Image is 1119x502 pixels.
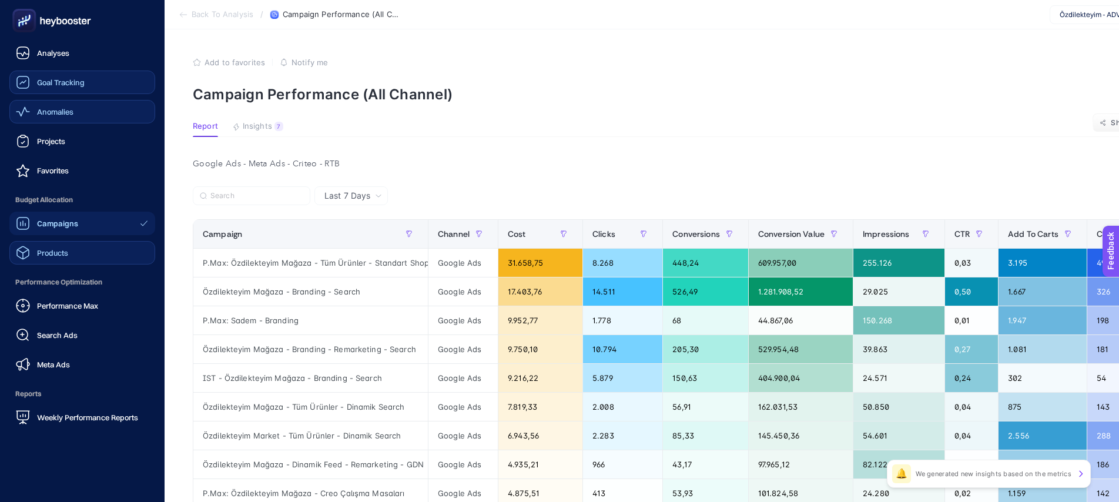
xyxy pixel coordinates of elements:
span: Channel [438,229,470,239]
div: Özdilekteyim Mağaza - Branding - Remarketing - Search [193,335,428,363]
div: 9.750,10 [498,335,582,363]
a: Performance Max [9,294,155,317]
div: 0,50 [945,277,998,306]
div: Özdilekteyim Market - Tüm Ürünler - Dinamik Search [193,421,428,450]
span: Conversion Value [758,229,825,239]
div: 0,27 [945,335,998,363]
div: 0,04 [945,393,998,421]
div: 82.122 [853,450,944,478]
div: P.Max: Sadem - Branding [193,306,428,334]
span: Cost [508,229,526,239]
a: Products [9,241,155,265]
span: Feedback [7,4,45,13]
div: 150,63 [663,364,748,392]
span: Notify me [292,58,328,67]
div: 56,91 [663,393,748,421]
div: 7.819,33 [498,393,582,421]
div: 966 [583,450,662,478]
a: Analyses [9,41,155,65]
span: Back To Analysis [192,10,253,19]
div: Google Ads [428,335,498,363]
div: 54.601 [853,421,944,450]
a: Weekly Performance Reports [9,406,155,429]
div: 9.216,22 [498,364,582,392]
div: 0,01 [945,450,998,478]
span: Last 7 Days [324,190,370,202]
span: CTR [954,229,970,239]
span: Search Ads [37,330,78,340]
span: Performance Optimization [9,270,155,294]
div: Google Ads [428,421,498,450]
div: 529.954,48 [749,335,853,363]
div: 448,24 [663,249,748,277]
div: IST - Özdilekteyim Mağaza - Branding - Search [193,364,428,392]
div: 7 [274,122,283,131]
div: Özdilekteyim Mağaza - Tüm Ürünler - Dinamik Search [193,393,428,421]
div: 0,03 [945,249,998,277]
div: 44.867,06 [749,306,853,334]
div: 1.667 [999,277,1087,306]
div: 302 [999,364,1087,392]
div: 145.450,36 [749,421,853,450]
a: Favorites [9,159,155,182]
div: 875 [999,393,1087,421]
div: 68 [663,306,748,334]
div: 1.281.908,52 [749,277,853,306]
div: Google Ads [428,450,498,478]
a: Anomalies [9,100,155,123]
span: Conversions [672,229,720,239]
span: Weekly Performance Reports [37,413,138,422]
div: Google Ads [428,249,498,277]
p: We generated new insights based on the metrics [916,469,1071,478]
div: 🔔 [892,464,911,483]
a: Projects [9,129,155,153]
div: Özdilekteyim Mağaza - Dinamik Feed - Remarketing - GDN [193,450,428,478]
div: 43,17 [663,450,748,478]
span: Add to favorites [205,58,265,67]
span: Campaign [203,229,242,239]
div: 97.965,12 [749,450,853,478]
div: 0,24 [945,364,998,392]
a: Meta Ads [9,353,155,376]
div: Özdilekteyim Mağaza - Branding - Search [193,277,428,306]
span: Performance Max [37,301,98,310]
div: 1.778 [583,306,662,334]
div: 14.511 [583,277,662,306]
div: Google Ads [428,306,498,334]
div: Google Ads [428,277,498,306]
input: Search [210,192,303,200]
div: 39.863 [853,335,944,363]
a: Search Ads [9,323,155,347]
span: Add To Carts [1008,229,1058,239]
div: 4.935,21 [498,450,582,478]
div: 3.195 [999,249,1087,277]
a: Goal Tracking [9,71,155,94]
span: Products [37,248,68,257]
span: Budget Allocation [9,188,155,212]
div: 29.025 [853,277,944,306]
div: 255.126 [853,249,944,277]
span: Impressions [863,229,910,239]
span: Reports [9,382,155,406]
div: 162.031,53 [749,393,853,421]
div: 150.268 [853,306,944,334]
div: 85,33 [663,421,748,450]
div: 609.957,00 [749,249,853,277]
button: Add to favorites [193,58,265,67]
div: 404.900,04 [749,364,853,392]
span: Goal Tracking [37,78,85,87]
div: 31.658,75 [498,249,582,277]
div: 2.556 [999,421,1087,450]
div: Google Ads [428,393,498,421]
div: 6.943,56 [498,421,582,450]
span: Campaigns [37,219,78,228]
div: 17.403,76 [498,277,582,306]
div: 2.008 [583,393,662,421]
button: Notify me [280,58,328,67]
div: 9.952,77 [498,306,582,334]
div: 10.794 [583,335,662,363]
div: 1.947 [999,306,1087,334]
a: Campaigns [9,212,155,235]
span: Analyses [37,48,69,58]
div: 0,04 [945,421,998,450]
